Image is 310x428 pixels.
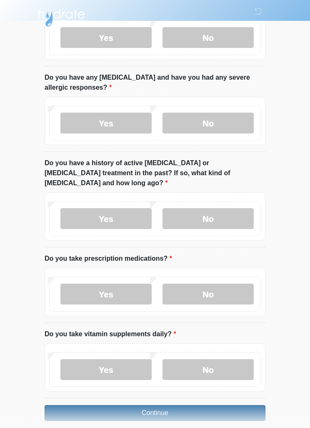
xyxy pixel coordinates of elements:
label: No [162,27,254,48]
label: No [162,208,254,229]
button: Continue [45,405,265,421]
label: Do you have a history of active [MEDICAL_DATA] or [MEDICAL_DATA] treatment in the past? If so, wh... [45,158,265,188]
label: Yes [60,208,152,229]
label: Yes [60,113,152,133]
label: No [162,359,254,380]
label: Yes [60,27,152,48]
label: No [162,113,254,133]
label: Do you have any [MEDICAL_DATA] and have you had any severe allergic responses? [45,73,265,93]
label: Do you take prescription medications? [45,254,172,264]
label: Do you take vitamin supplements daily? [45,329,176,339]
img: Hydrate IV Bar - Scottsdale Logo [36,6,86,27]
label: Yes [60,359,152,380]
label: Yes [60,284,152,305]
label: No [162,284,254,305]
